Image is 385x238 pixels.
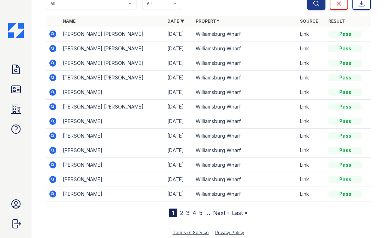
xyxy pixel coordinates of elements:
[167,18,184,24] a: Date ▼
[300,18,318,24] a: Source
[192,209,196,216] a: 4
[164,172,193,187] td: [DATE]
[297,71,325,85] td: Link
[297,172,325,187] td: Link
[193,143,297,158] td: Williamsburg Wharf
[164,158,193,172] td: [DATE]
[213,209,229,216] a: Next ›
[328,45,362,52] div: Pass
[164,187,193,201] td: [DATE]
[60,158,164,172] td: [PERSON_NAME]
[328,118,362,125] div: Pass
[328,103,362,110] div: Pass
[63,18,76,24] a: Name
[164,100,193,114] td: [DATE]
[328,176,362,183] div: Pass
[328,89,362,96] div: Pass
[164,56,193,71] td: [DATE]
[60,27,164,41] td: [PERSON_NAME] [PERSON_NAME]
[164,114,193,129] td: [DATE]
[60,172,164,187] td: [PERSON_NAME]
[164,41,193,56] td: [DATE]
[193,41,297,56] td: Williamsburg Wharf
[215,230,244,235] a: Privacy Policy
[60,56,164,71] td: [PERSON_NAME] [PERSON_NAME]
[232,209,247,216] a: Last »
[297,27,325,41] td: Link
[193,71,297,85] td: Williamsburg Wharf
[328,60,362,67] div: Pass
[193,187,297,201] td: Williamsburg Wharf
[297,56,325,71] td: Link
[169,209,177,217] div: 1
[173,230,209,235] a: Terms of Service
[193,85,297,100] td: Williamsburg Wharf
[186,209,190,216] a: 3
[328,74,362,81] div: Pass
[180,209,183,216] a: 2
[60,114,164,129] td: [PERSON_NAME]
[164,85,193,100] td: [DATE]
[328,31,362,38] div: Pass
[60,129,164,143] td: [PERSON_NAME]
[297,143,325,158] td: Link
[60,100,164,114] td: [PERSON_NAME] [PERSON_NAME]
[297,187,325,201] td: Link
[205,209,210,217] span: …
[328,161,362,168] div: Pass
[60,41,164,56] td: [PERSON_NAME] [PERSON_NAME]
[193,56,297,71] td: Williamsburg Wharf
[193,100,297,114] td: Williamsburg Wharf
[193,129,297,143] td: Williamsburg Wharf
[297,100,325,114] td: Link
[199,209,202,216] a: 5
[60,187,164,201] td: [PERSON_NAME]
[297,41,325,56] td: Link
[164,27,193,41] td: [DATE]
[164,129,193,143] td: [DATE]
[8,23,24,38] img: CE_Icon_Blue-c292c112584629df590d857e76928e9f676e5b41ef8f769ba2f05ee15b207248.png
[193,114,297,129] td: Williamsburg Wharf
[164,71,193,85] td: [DATE]
[297,158,325,172] td: Link
[164,143,193,158] td: [DATE]
[328,147,362,154] div: Pass
[328,18,345,24] a: Result
[196,18,219,24] a: Property
[297,129,325,143] td: Link
[297,85,325,100] td: Link
[60,143,164,158] td: [PERSON_NAME]
[193,27,297,41] td: Williamsburg Wharf
[297,114,325,129] td: Link
[328,132,362,139] div: Pass
[193,158,297,172] td: Williamsburg Wharf
[60,71,164,85] td: [PERSON_NAME] [PERSON_NAME]
[328,190,362,198] div: Pass
[193,172,297,187] td: Williamsburg Wharf
[60,85,164,100] td: [PERSON_NAME]
[211,230,213,235] div: |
